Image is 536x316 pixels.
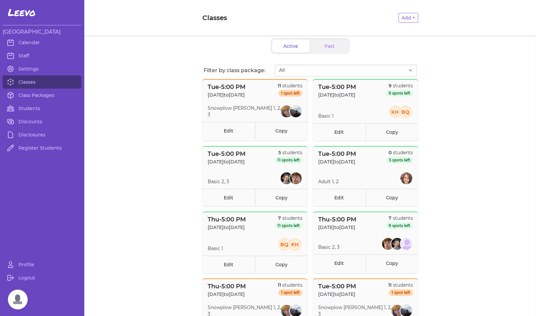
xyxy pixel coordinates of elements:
[278,150,281,156] span: 5
[3,128,81,141] a: Disclosures
[8,290,28,309] div: Open chat
[391,109,399,115] text: KH
[366,189,418,206] a: Copy
[208,291,246,298] p: [DATE] to [DATE]
[311,40,348,53] button: Past
[272,40,310,53] button: Active
[389,289,413,296] span: 1 spot left
[208,215,246,224] p: Thu - 5:00 PM
[389,215,392,221] span: 7
[8,7,36,18] span: Leevo
[318,291,356,298] p: [DATE] to [DATE]
[389,83,392,89] span: 9
[278,82,302,89] p: students
[318,244,340,250] p: Basic 2, 3
[208,158,245,165] p: [DATE] to [DATE]
[3,49,81,62] a: Staff
[318,113,334,119] p: Basic 1
[278,90,302,97] span: 1 spot left
[313,189,366,206] a: Edit
[389,150,392,156] span: 0
[386,215,413,221] p: students
[3,89,81,102] a: Class Packages
[202,122,255,139] a: Edit
[208,105,281,118] p: Snowplow [PERSON_NAME] 1, 2, 3
[275,157,302,163] span: 11 spots left
[278,282,302,288] p: students
[278,289,302,296] span: 1 spot left
[255,256,308,273] a: Copy
[208,82,245,92] p: Tue - 5:00 PM
[318,92,356,98] p: [DATE] to [DATE]
[3,141,81,155] a: Register Students
[388,282,392,288] span: 11
[318,149,356,158] p: Tue - 5:00 PM
[3,258,81,271] a: Profile
[3,36,81,49] a: Calendar
[3,62,81,75] a: Settings
[366,123,418,141] a: Copy
[208,92,245,98] p: [DATE] to [DATE]
[386,90,413,97] span: 9 spots left
[398,13,418,23] button: Add +
[3,28,81,36] h3: [GEOGRAPHIC_DATA]
[313,254,366,272] a: Edit
[318,178,339,185] p: Adult 1, 2
[208,178,229,185] p: Basic 2, 3
[278,282,281,288] span: 11
[318,158,356,165] p: [DATE] to [DATE]
[3,271,81,284] a: Logout
[318,82,356,92] p: Tue - 5:00 PM
[278,83,281,89] span: 11
[255,122,308,139] a: Copy
[386,149,413,156] p: students
[3,115,81,128] a: Discounts
[255,189,308,206] a: Copy
[275,222,302,229] span: 11 spots left
[318,215,356,224] p: Thu - 5:00 PM
[275,215,302,221] p: students
[3,75,81,89] a: Classes
[208,282,246,291] p: Thu - 5:00 PM
[208,224,246,231] p: [DATE] to [DATE]
[208,245,223,252] p: Basic 1
[386,157,413,163] span: 5 spots left
[388,282,413,288] p: students
[202,189,255,206] a: Edit
[3,102,81,115] a: Students
[204,67,275,74] p: Filter by class package:
[202,256,255,273] a: Edit
[366,254,418,272] a: Copy
[318,282,356,291] p: Tue - 5:00 PM
[291,242,299,247] text: KH
[401,109,410,115] text: BQ
[280,242,289,247] text: BQ
[313,123,366,141] a: Edit
[275,149,302,156] p: students
[208,149,245,158] p: Tue - 5:00 PM
[278,215,281,221] span: 7
[318,224,356,231] p: [DATE] to [DATE]
[386,222,413,229] span: 9 spots left
[386,82,413,89] p: students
